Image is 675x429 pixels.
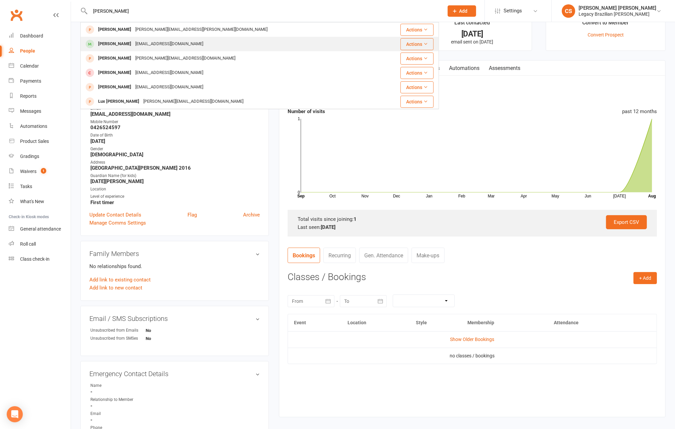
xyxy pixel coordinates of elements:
a: Calendar [9,59,71,74]
button: Actions [400,81,434,93]
a: Gen. Attendance [359,248,408,263]
div: [PERSON_NAME] [PERSON_NAME] [579,5,656,11]
div: Waivers [20,169,36,174]
a: Reports [9,89,71,104]
strong: 0426524597 [90,124,260,131]
strong: [DATE][PERSON_NAME] [90,178,260,184]
div: Address [90,159,260,166]
td: no classes / bookings [288,348,657,364]
button: Actions [400,67,434,79]
a: Recurring [323,248,356,263]
div: Calendar [20,63,39,69]
a: Show Older Bookings [450,337,494,342]
div: Gradings [20,154,39,159]
div: [PERSON_NAME] [96,39,133,49]
input: Search... [88,6,439,16]
div: [EMAIL_ADDRESS][DOMAIN_NAME] [133,39,205,49]
div: Total visits since joining: [298,215,647,223]
div: Payments [20,78,41,84]
button: Add [448,5,476,17]
div: Unsubscribed from Emails [90,327,146,334]
div: Name [90,382,146,389]
div: Date of Birth [90,132,260,139]
div: Lux [PERSON_NAME] [96,97,141,106]
span: Add [459,8,468,14]
h3: Emergency Contact Details [89,370,260,377]
a: Convert Prospect [588,32,624,37]
div: [PERSON_NAME][EMAIL_ADDRESS][DOMAIN_NAME] [133,54,237,63]
div: [PERSON_NAME] [96,54,133,63]
button: Actions [400,24,434,36]
div: Product Sales [20,139,49,144]
button: Actions [400,53,434,65]
a: What's New [9,194,71,209]
div: Class check-in [20,256,50,262]
a: Class kiosk mode [9,252,71,267]
strong: First timer [90,199,260,205]
th: Style [410,314,462,331]
a: People [9,44,71,59]
a: Manage Comms Settings [89,219,146,227]
a: Dashboard [9,28,71,44]
div: past 12 months [622,107,657,115]
th: Location [342,314,410,331]
div: [PERSON_NAME][EMAIL_ADDRESS][DOMAIN_NAME] [141,97,245,106]
div: Relationship to Member [90,397,146,403]
span: 1 [41,168,46,174]
a: Add link to existing contact [89,276,151,284]
div: Open Intercom Messenger [7,406,23,422]
th: Attendance [548,314,630,331]
div: [DATE] [419,30,526,37]
div: Tasks [20,184,32,189]
div: Messages [20,108,41,114]
a: General attendance kiosk mode [9,222,71,237]
div: Location [90,186,260,192]
a: Automations [445,61,484,76]
strong: No [146,336,184,341]
div: Reports [20,93,36,99]
button: + Add [633,272,657,284]
a: Update Contact Details [89,211,141,219]
div: [PERSON_NAME] [96,82,133,92]
div: [EMAIL_ADDRESS][DOMAIN_NAME] [133,82,205,92]
strong: Number of visits [288,108,325,114]
div: Gender [90,146,260,152]
a: Assessments [484,61,525,76]
h3: Family Members [89,250,260,257]
div: [PERSON_NAME][EMAIL_ADDRESS][PERSON_NAME][DOMAIN_NAME] [133,25,270,34]
div: [PERSON_NAME] [96,25,133,34]
h3: Classes / Bookings [288,272,657,282]
a: Add link to new contact [89,284,142,292]
div: General attendance [20,226,61,232]
a: Product Sales [9,134,71,149]
button: Actions [400,38,434,50]
div: Roll call [20,241,36,247]
strong: 1 [354,216,357,222]
strong: [DEMOGRAPHIC_DATA] [90,152,260,158]
div: Dashboard [20,33,43,38]
div: Level of experience [90,193,260,200]
a: Payments [9,74,71,89]
div: [EMAIL_ADDRESS][DOMAIN_NAME] [133,68,205,78]
strong: [EMAIL_ADDRESS][DOMAIN_NAME] [90,111,260,117]
p: email sent on [DATE] [419,39,526,45]
a: Clubworx [8,7,25,23]
a: Make-ups [411,248,445,263]
a: Tasks [9,179,71,194]
strong: - [90,417,260,423]
div: People [20,48,35,54]
div: Email [90,411,146,417]
h3: Email / SMS Subscriptions [89,315,260,322]
strong: - [90,389,260,395]
div: Unsubscribed from SMSes [90,335,146,342]
a: Flag [187,211,197,219]
strong: [DATE] [90,138,260,144]
a: Archive [243,211,260,219]
a: Roll call [9,237,71,252]
div: Legacy Brazilian [PERSON_NAME] [579,11,656,17]
div: Automations [20,123,47,129]
strong: [DATE] [321,224,335,230]
th: Membership [461,314,548,331]
div: Last seen: [298,223,647,231]
div: CS [562,4,575,18]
